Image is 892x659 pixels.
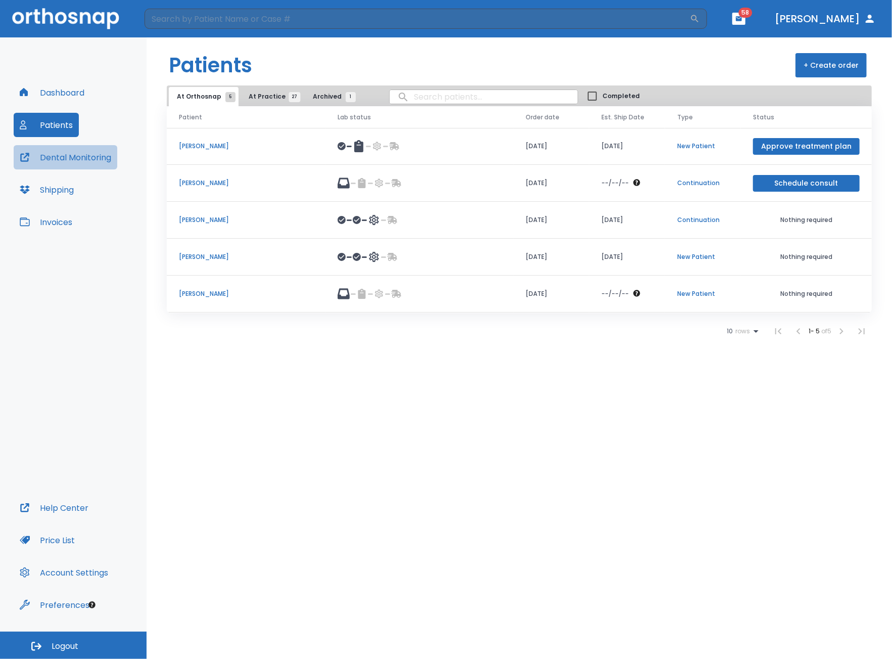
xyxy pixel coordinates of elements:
[677,252,729,261] p: New Patient
[677,289,729,298] p: New Patient
[753,138,860,155] button: Approve treatment plan
[602,92,640,101] span: Completed
[753,113,774,122] span: Status
[14,178,80,202] button: Shipping
[771,10,880,28] button: [PERSON_NAME]
[289,92,301,102] span: 27
[601,289,629,298] p: --/--/--
[14,496,95,520] button: Help Center
[390,87,578,107] input: search
[179,215,313,225] p: [PERSON_NAME]
[169,87,361,106] div: tabs
[179,289,313,298] p: [PERSON_NAME]
[513,276,589,313] td: [DATE]
[809,327,821,335] span: 1 - 5
[589,128,665,165] td: [DATE]
[14,145,117,169] button: Dental Monitoring
[753,289,860,298] p: Nothing required
[179,142,313,151] p: [PERSON_NAME]
[179,179,313,188] p: [PERSON_NAME]
[513,165,589,202] td: [DATE]
[513,239,589,276] td: [DATE]
[601,289,653,298] div: The date will be available after approving treatment plan
[753,175,860,192] button: Schedule consult
[821,327,831,335] span: of 5
[249,92,295,101] span: At Practice
[179,252,313,261] p: [PERSON_NAME]
[52,641,78,652] span: Logout
[12,8,119,29] img: Orthosnap
[14,560,114,585] button: Account Settings
[677,113,693,122] span: Type
[14,80,90,105] button: Dashboard
[677,179,729,188] p: Continuation
[677,215,729,225] p: Continuation
[14,528,81,552] button: Price List
[346,92,356,102] span: 1
[601,179,629,188] p: --/--/--
[177,92,230,101] span: At Orthosnap
[513,202,589,239] td: [DATE]
[795,53,867,77] button: + Create order
[338,113,371,122] span: Lab status
[14,113,79,137] button: Patients
[739,8,753,18] span: 58
[169,50,252,80] h1: Patients
[14,593,96,617] button: Preferences
[589,239,665,276] td: [DATE]
[225,92,236,102] span: 5
[727,328,733,335] span: 10
[526,113,559,122] span: Order date
[145,9,690,29] input: Search by Patient Name or Case #
[601,179,653,188] div: The date will be available after approving treatment plan
[87,600,97,609] div: Tooltip anchor
[179,113,202,122] span: Patient
[601,113,644,122] span: Est. Ship Date
[313,92,351,101] span: Archived
[14,210,78,234] button: Invoices
[753,252,860,261] p: Nothing required
[677,142,729,151] p: New Patient
[753,215,860,225] p: Nothing required
[513,128,589,165] td: [DATE]
[589,202,665,239] td: [DATE]
[733,328,750,335] span: rows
